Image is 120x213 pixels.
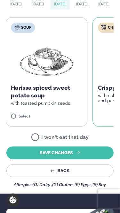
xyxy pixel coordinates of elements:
[33,182,52,187] span: (D) Dairy ,
[11,101,82,106] p: with toasted pumpkin seeds
[76,2,88,7] div: [DATE]
[19,38,75,79] img: Soup.png
[6,194,20,207] a: Cookie settings
[6,164,114,177] button: Back
[32,2,44,7] div: [DATE]
[54,2,66,7] div: [DATE]
[14,25,20,30] img: soup.svg
[52,182,75,187] span: (G) Gluten ,
[21,25,31,30] span: Soup
[11,84,82,99] p: Harissa spiced sweet potato soup
[6,182,114,187] div: Allergies:
[75,182,93,187] span: (E) Eggs ,
[101,25,106,30] img: chicken.svg
[6,147,114,159] button: SAVE CHANGES
[98,2,110,7] div: [DATE]
[10,2,22,7] div: [DATE]
[93,182,106,187] span: (S) Soy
